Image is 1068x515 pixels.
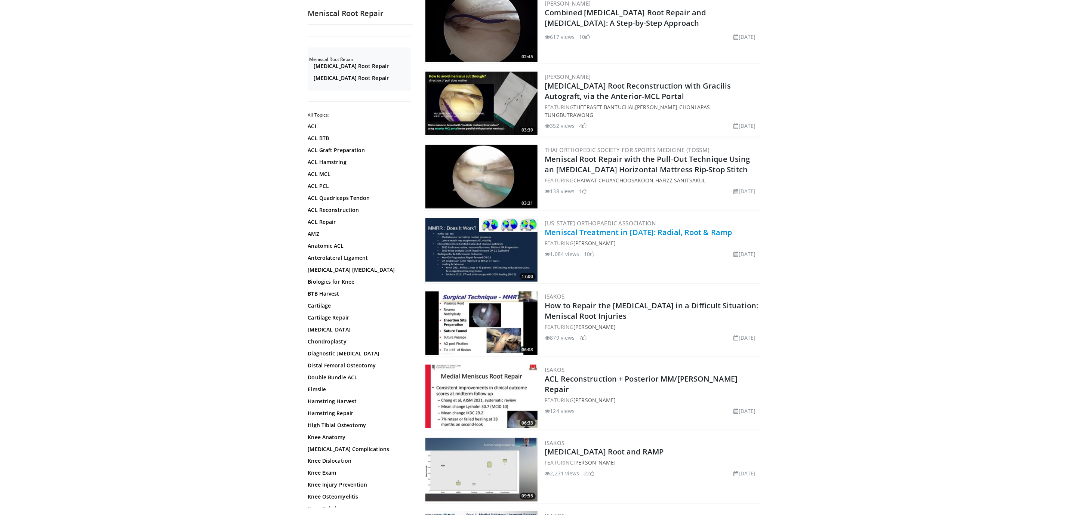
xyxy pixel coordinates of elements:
[545,146,710,154] a: Thai Orthopedic Society for Sports Medicine (TOSSM)
[545,239,759,247] div: FEATURING
[545,250,579,258] li: 1,084 views
[584,470,594,478] li: 22
[308,434,409,441] a: Knee Anatomy
[308,147,409,154] a: ACL Graft Preparation
[308,457,409,465] a: Knee Dislocation
[734,33,756,41] li: [DATE]
[734,122,756,130] li: [DATE]
[545,176,759,184] div: FEATURING ,
[579,334,587,342] li: 7
[425,218,538,282] a: 17:00
[308,505,409,513] a: Knee Rehab
[573,459,616,466] a: [PERSON_NAME]
[425,145,538,209] img: b1e67540-cd1d-4a5b-93c5-b8e0b19f91f5.300x170_q85_crop-smart_upscale.jpg
[584,250,594,258] li: 10
[573,104,634,111] a: Theeraset Bantuchai
[545,122,575,130] li: 352 views
[545,154,750,175] a: Meniscal Root Repair with the Pull-Out Technique Using an [MEDICAL_DATA] Horizontal Mattress Rip-...
[734,407,756,415] li: [DATE]
[308,362,409,369] a: Distal Femoral Osteotomy
[308,493,409,501] a: Knee Osteomyelitis
[545,459,759,467] div: FEATURING
[308,112,411,118] h2: All Topics:
[734,334,756,342] li: [DATE]
[308,481,409,489] a: Knee Injury Prevention
[308,469,409,477] a: Knee Exam
[520,493,536,500] span: 09:55
[425,72,538,135] img: 8ab081a1-9590-4dbb-a230-284dc0a54385.300x170_q85_crop-smart_upscale.jpg
[425,365,538,428] img: 5c5c2add-4387-4725-b6b9-47c44101dc32.300x170_q85_crop-smart_upscale.jpg
[545,374,738,394] a: ACL Reconstruction + Posterior MM/[PERSON_NAME] Repair
[308,254,409,262] a: Anterolateral Ligament
[573,323,616,330] a: [PERSON_NAME]
[308,326,409,333] a: [MEDICAL_DATA]
[308,290,409,297] a: BTB Harvest
[520,346,536,353] span: 06:08
[579,33,590,41] li: 10
[425,145,538,209] a: 03:21
[545,396,759,404] div: FEATURING
[545,334,575,342] li: 879 views
[579,122,587,130] li: 4
[308,445,409,453] a: [MEDICAL_DATA] Complications
[545,187,575,195] li: 138 views
[545,323,759,331] div: FEATURING
[308,194,409,202] a: ACL Quadriceps Tendon
[734,250,756,258] li: [DATE]
[308,338,409,345] a: Chondroplasty
[545,81,731,101] a: [MEDICAL_DATA] Root Reconstruction with Gracilis Autograft, via the Anterior-MCL Portal
[314,62,409,70] a: [MEDICAL_DATA] Root Repair
[308,398,409,405] a: Hamstring Harvest
[545,300,758,321] a: How to Repair the [MEDICAL_DATA] in a Difficult Situation: Meniscal Root Injuries
[545,447,664,457] a: [MEDICAL_DATA] Root and RAMP
[308,374,409,381] a: Double Bundle ACL
[308,9,413,18] h2: Meniscal Root Repair
[545,293,565,300] a: ISAKOS
[573,397,616,404] a: [PERSON_NAME]
[545,407,575,415] li: 124 views
[308,302,409,309] a: Cartilage
[425,365,538,428] a: 06:33
[308,422,409,429] a: High Tibial Osteotomy
[734,187,756,195] li: [DATE]
[520,200,536,207] span: 03:21
[545,7,706,28] a: Combined [MEDICAL_DATA] Root Repair and [MEDICAL_DATA]: A Step-by-Step Approach
[425,218,538,282] img: e2a497ee-64cf-4c12-b659-c1bb94349e51.300x170_q85_crop-smart_upscale.jpg
[314,74,409,82] a: [MEDICAL_DATA] Root Repair
[545,227,732,237] a: Meniscal Treatment in [DATE]: Radial, Root & Ramp
[545,366,565,373] a: ISAKOS
[573,240,616,247] a: [PERSON_NAME]
[308,170,409,178] a: ACL MCL
[734,470,756,478] li: [DATE]
[308,278,409,286] a: Biologics for Knee
[425,292,538,355] a: 06:08
[545,219,657,227] a: [US_STATE] Orthopaedic Association
[308,206,409,214] a: ACL Reconstruction
[308,350,409,357] a: Diagnostic [MEDICAL_DATA]
[520,53,536,60] span: 02:45
[308,230,409,238] a: AMZ
[545,470,579,478] li: 2,271 views
[425,438,538,502] img: f09b6b4a-571e-4e47-bb6c-fae6e71ea675.300x170_q85_crop-smart_upscale.jpg
[573,177,653,184] a: Chaiwat Chuaychoosakoon
[545,33,575,41] li: 617 views
[310,56,411,62] h2: Meniscal Root Repair
[520,127,536,133] span: 03:39
[308,410,409,417] a: Hamstring Repair
[425,72,538,135] a: 03:39
[545,103,759,119] div: FEATURING , ,
[520,273,536,280] span: 17:00
[308,158,409,166] a: ACL Hamstring
[425,438,538,502] a: 09:55
[308,242,409,250] a: Anatomic ACL
[655,177,706,184] a: Hafizz Sanitsakul
[308,314,409,321] a: Cartilage Repair
[520,420,536,426] span: 06:33
[308,386,409,393] a: Elmslie
[425,292,538,355] img: 4f2f90a2-81b4-4b7f-836c-e42dbb2d8dc3.300x170_q85_crop-smart_upscale.jpg
[308,135,409,142] a: ACL BTB
[308,182,409,190] a: ACL PCL
[635,104,677,111] a: [PERSON_NAME]
[545,439,565,447] a: ISAKOS
[308,123,409,130] a: ACI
